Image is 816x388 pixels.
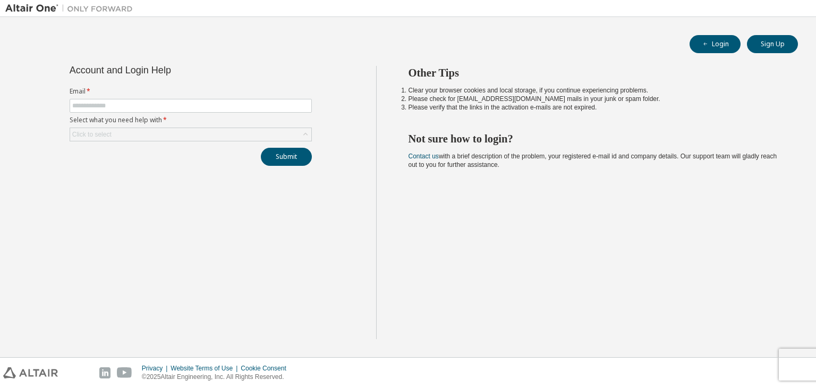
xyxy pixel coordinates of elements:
img: youtube.svg [117,367,132,378]
button: Sign Up [747,35,798,53]
div: Account and Login Help [70,66,263,74]
a: Contact us [409,153,439,160]
div: Click to select [72,130,112,139]
img: Altair One [5,3,138,14]
div: Cookie Consent [241,364,292,373]
img: altair_logo.svg [3,367,58,378]
li: Please verify that the links in the activation e-mails are not expired. [409,103,779,112]
span: with a brief description of the problem, your registered e-mail id and company details. Our suppo... [409,153,777,168]
li: Please check for [EMAIL_ADDRESS][DOMAIN_NAME] mails in your junk or spam folder. [409,95,779,103]
div: Website Terms of Use [171,364,241,373]
label: Select what you need help with [70,116,312,124]
button: Submit [261,148,312,166]
li: Clear your browser cookies and local storage, if you continue experiencing problems. [409,86,779,95]
h2: Not sure how to login? [409,132,779,146]
div: Click to select [70,128,311,141]
label: Email [70,87,312,96]
p: © 2025 Altair Engineering, Inc. All Rights Reserved. [142,373,293,382]
div: Privacy [142,364,171,373]
h2: Other Tips [409,66,779,80]
img: linkedin.svg [99,367,110,378]
button: Login [690,35,741,53]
